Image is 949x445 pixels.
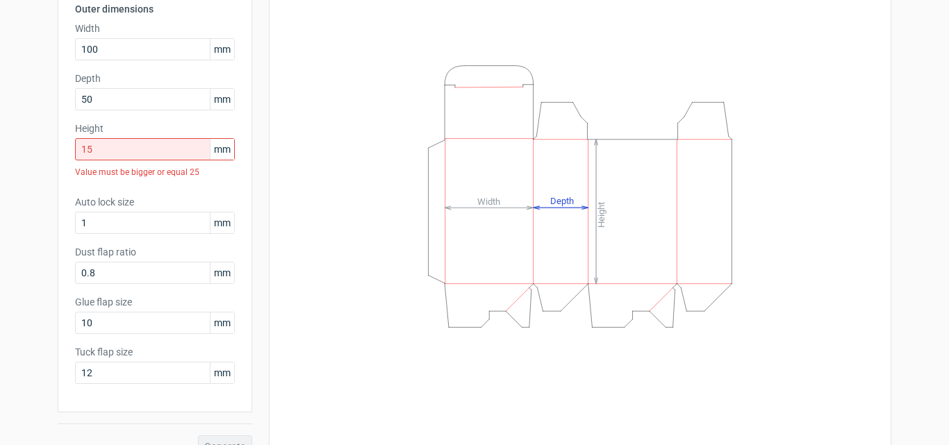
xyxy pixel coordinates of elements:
span: mm [210,362,234,383]
label: Height [75,121,235,135]
span: mm [210,139,234,160]
tspan: Width [477,196,500,206]
span: mm [210,262,234,283]
span: mm [210,89,234,110]
label: Dust flap ratio [75,245,235,259]
label: Tuck flap size [75,345,235,359]
tspan: Height [596,201,606,227]
span: mm [210,312,234,333]
label: Auto lock size [75,195,235,209]
label: Width [75,22,235,35]
div: Value must be bigger or equal 25 [75,160,235,184]
span: mm [210,39,234,60]
span: mm [210,212,234,233]
tspan: Depth [550,196,574,206]
label: Glue flap size [75,295,235,309]
h3: Outer dimensions [75,2,235,16]
label: Depth [75,72,235,85]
